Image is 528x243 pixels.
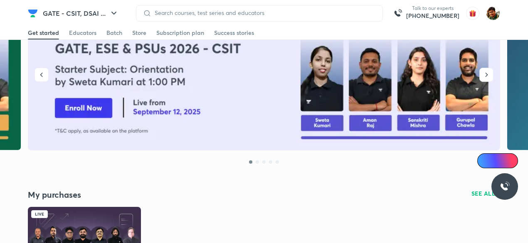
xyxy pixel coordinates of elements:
[28,29,59,37] div: Get started
[214,26,254,39] a: Success stories
[132,29,146,37] div: Store
[28,189,264,200] h4: My purchases
[106,29,122,37] div: Batch
[151,10,376,16] input: Search courses, test series and educators
[466,7,479,20] img: avatar
[486,6,500,20] img: SUVRO
[28,26,59,39] a: Get started
[500,182,510,191] img: ttu
[471,191,496,196] span: SEE ALL
[106,26,122,39] a: Batch
[156,26,204,39] a: Subscription plan
[31,210,48,218] div: Live
[69,29,96,37] div: Educators
[482,157,489,164] img: Icon
[406,5,459,12] p: Talk to our experts
[38,5,124,22] button: GATE - CSIT, DSAI ...
[406,12,459,20] a: [PHONE_NUMBER]
[390,5,406,22] img: call-us
[214,29,254,37] div: Success stories
[28,8,38,18] img: Company Logo
[477,153,518,168] a: Ai Doubts
[69,26,96,39] a: Educators
[132,26,146,39] a: Store
[156,29,204,37] div: Subscription plan
[466,187,501,200] button: SEE ALL
[491,157,513,164] span: Ai Doubts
